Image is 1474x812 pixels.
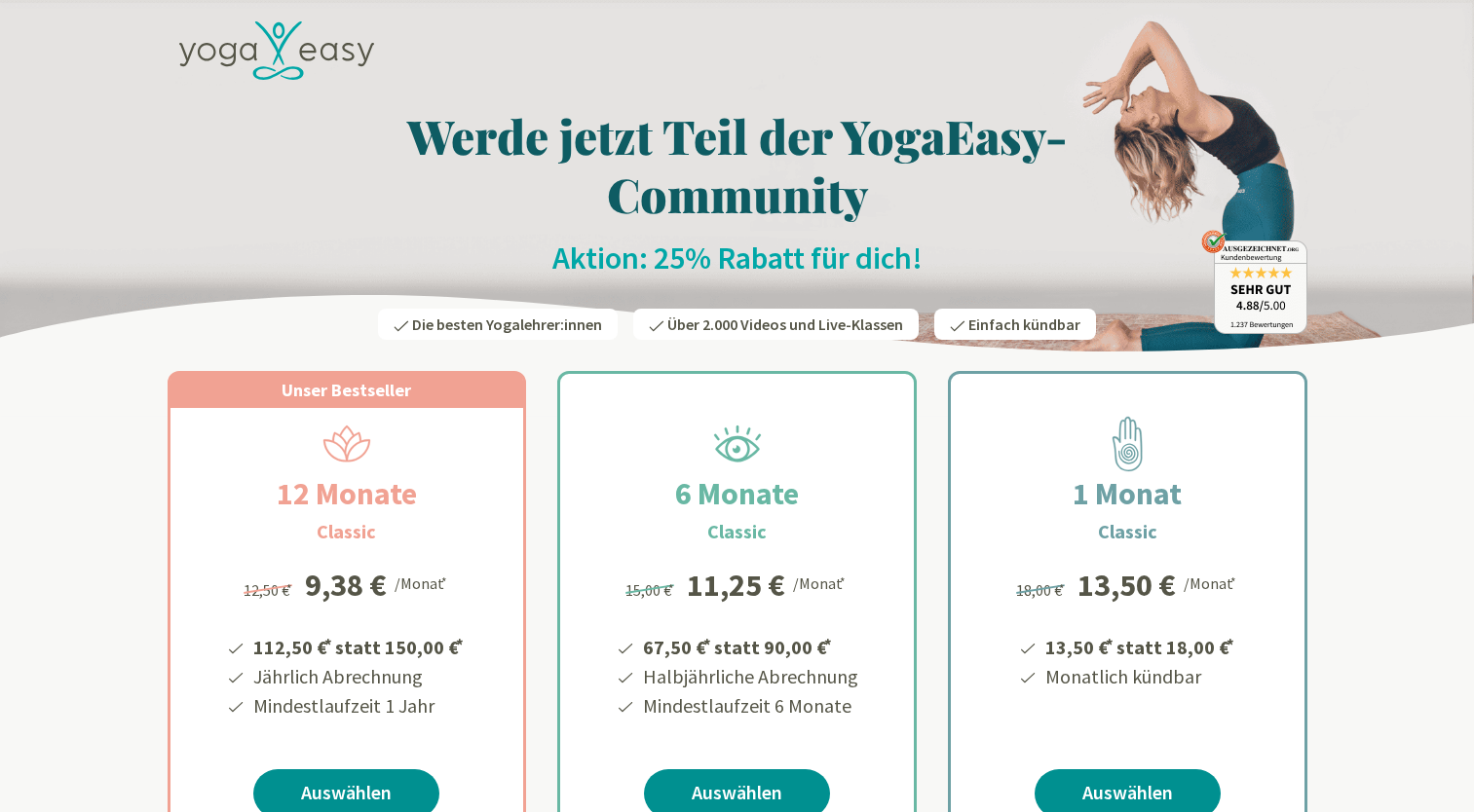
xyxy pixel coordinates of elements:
li: Mindestlaufzeit 1 Jahr [250,691,467,720]
li: 67,50 € statt 90,00 € [640,629,858,662]
li: Halbjährliche Abrechnung [640,662,858,691]
div: /Monat [395,570,450,595]
h3: Classic [707,517,767,546]
span: 18,00 € [1016,580,1068,600]
h3: Classic [317,517,376,546]
div: 11,25 € [687,570,785,601]
div: /Monat [793,570,849,595]
div: 9,38 € [305,570,387,601]
span: Einfach kündbar [968,314,1080,334]
div: /Monat [1184,570,1239,595]
h2: Aktion: 25% Rabatt für dich! [168,239,1307,277]
span: 12,50 € [244,580,295,600]
span: Unser Bestseller [282,379,411,401]
h2: 12 Monate [230,470,464,517]
h3: Classic [1098,517,1157,546]
img: ausgezeichnet_badge.png [1201,230,1307,334]
h2: 1 Monat [1026,470,1228,517]
span: 15,00 € [625,580,677,600]
li: Mindestlaufzeit 6 Monate [640,691,858,720]
li: Jährlich Abrechnung [250,662,467,691]
h1: Werde jetzt Teil der YogaEasy-Community [168,106,1307,223]
div: 13,50 € [1077,570,1176,601]
li: Monatlich kündbar [1042,662,1237,691]
li: 112,50 € statt 150,00 € [250,629,467,662]
span: Die besten Yogalehrer:innen [412,314,602,334]
h2: 6 Monate [628,470,846,517]
li: 13,50 € statt 18,00 € [1042,629,1237,662]
span: Über 2.000 Videos und Live-Klassen [667,314,903,334]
